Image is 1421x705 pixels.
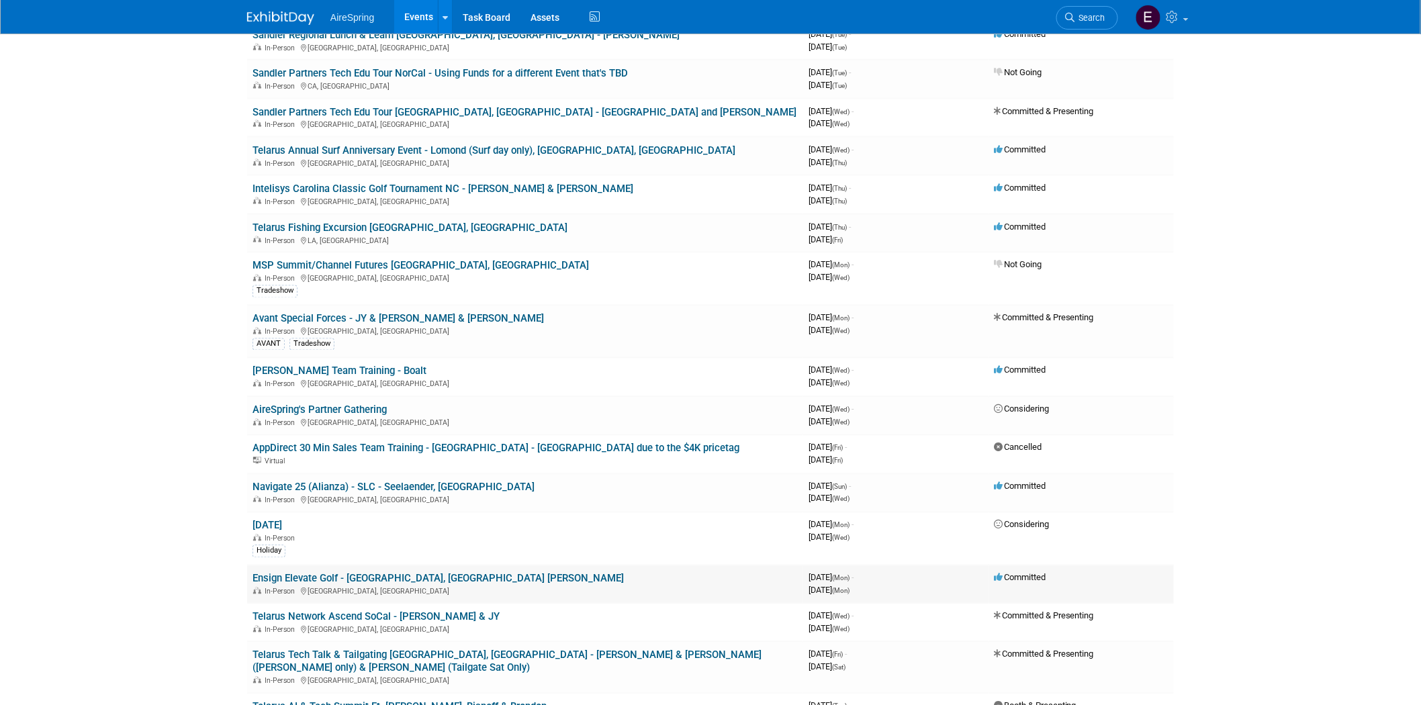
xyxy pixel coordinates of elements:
span: (Wed) [832,534,850,542]
span: In-Person [265,120,299,129]
span: [DATE] [809,118,850,128]
span: In-Person [265,328,299,336]
div: [GEOGRAPHIC_DATA], [GEOGRAPHIC_DATA] [253,118,798,129]
span: - [849,67,851,77]
span: [DATE] [809,326,850,336]
span: In-Person [265,82,299,91]
span: Committed [994,29,1046,39]
span: [DATE] [809,442,847,453]
span: (Thu) [832,159,847,167]
span: (Mon) [832,587,850,595]
img: ExhibitDay [247,11,314,25]
span: (Fri) [832,444,843,452]
span: - [852,106,854,116]
span: [DATE] [809,378,850,388]
span: (Tue) [832,69,847,77]
span: [DATE] [809,624,850,634]
span: (Thu) [832,224,847,231]
span: (Mon) [832,262,850,269]
span: Committed [994,183,1046,193]
span: Virtual [265,457,289,466]
span: Committed [994,222,1046,232]
span: [DATE] [809,80,847,90]
span: [DATE] [809,404,854,414]
span: In-Person [265,159,299,168]
span: Committed [994,481,1046,491]
span: (Wed) [832,626,850,633]
div: [GEOGRAPHIC_DATA], [GEOGRAPHIC_DATA] [253,42,798,52]
span: [DATE] [809,520,854,530]
span: (Wed) [832,275,850,282]
span: [DATE] [809,611,854,621]
div: [GEOGRAPHIC_DATA], [GEOGRAPHIC_DATA] [253,326,798,336]
span: (Fri) [832,457,843,465]
div: Tradeshow [253,285,297,297]
img: In-Person Event [253,197,261,204]
span: - [849,29,851,39]
span: [DATE] [809,313,854,323]
span: [DATE] [809,455,843,465]
span: (Thu) [832,197,847,205]
span: (Tue) [832,44,847,51]
a: Ensign Elevate Golf - [GEOGRAPHIC_DATA], [GEOGRAPHIC_DATA] [PERSON_NAME] [253,573,624,585]
span: In-Person [265,275,299,283]
span: (Wed) [832,328,850,335]
span: (Wed) [832,108,850,115]
img: In-Person Event [253,82,261,89]
div: [GEOGRAPHIC_DATA], [GEOGRAPHIC_DATA] [253,494,798,505]
img: erica arjona [1136,5,1161,30]
span: [DATE] [809,585,850,596]
a: [PERSON_NAME] Team Training - Boalt [253,365,426,377]
div: AVANT [253,338,285,350]
span: - [852,313,854,323]
span: - [849,481,851,491]
span: - [852,365,854,375]
span: [DATE] [809,42,847,52]
span: [DATE] [809,532,850,543]
a: Telarus Network Ascend SoCal - [PERSON_NAME] & JY [253,611,500,623]
span: Committed [994,365,1046,375]
span: Committed [994,573,1046,583]
div: Holiday [253,545,285,557]
span: (Fri) [832,236,843,244]
img: In-Person Event [253,419,261,426]
span: (Wed) [832,419,850,426]
div: Tradeshow [289,338,334,350]
img: In-Person Event [253,380,261,387]
a: Sandler Partners Tech Edu Tour [GEOGRAPHIC_DATA], [GEOGRAPHIC_DATA] - [GEOGRAPHIC_DATA] and [PERS... [253,106,796,118]
span: (Sun) [832,483,847,491]
a: Telarus Annual Surf Anniversary Event - Lomond (Surf day only), [GEOGRAPHIC_DATA], [GEOGRAPHIC_DATA] [253,144,735,156]
span: Considering [994,404,1049,414]
div: [GEOGRAPHIC_DATA], [GEOGRAPHIC_DATA] [253,273,798,283]
span: [DATE] [809,493,850,504]
span: - [852,260,854,270]
span: [DATE] [809,157,847,167]
span: [DATE] [809,573,854,583]
div: [GEOGRAPHIC_DATA], [GEOGRAPHIC_DATA] [253,585,798,596]
img: In-Person Event [253,120,261,127]
span: Not Going [994,260,1042,270]
span: In-Person [265,419,299,428]
span: (Wed) [832,613,850,620]
span: In-Person [265,380,299,389]
span: (Thu) [832,185,847,192]
span: [DATE] [809,195,847,205]
div: CA, [GEOGRAPHIC_DATA] [253,80,798,91]
div: [GEOGRAPHIC_DATA], [GEOGRAPHIC_DATA] [253,378,798,389]
span: In-Person [265,626,299,634]
span: In-Person [265,677,299,686]
img: In-Person Event [253,159,261,166]
a: Avant Special Forces - JY & [PERSON_NAME] & [PERSON_NAME] [253,313,544,325]
span: Committed [994,144,1046,154]
span: (Sat) [832,664,845,671]
div: LA, [GEOGRAPHIC_DATA] [253,234,798,245]
a: MSP Summit/Channel Futures [GEOGRAPHIC_DATA], [GEOGRAPHIC_DATA] [253,260,589,272]
img: Virtual Event [253,457,261,464]
img: In-Person Event [253,275,261,281]
div: [GEOGRAPHIC_DATA], [GEOGRAPHIC_DATA] [253,157,798,168]
a: Telarus Tech Talk & Tailgating [GEOGRAPHIC_DATA], [GEOGRAPHIC_DATA] - [PERSON_NAME] & [PERSON_NAM... [253,649,762,674]
div: [GEOGRAPHIC_DATA], [GEOGRAPHIC_DATA] [253,195,798,206]
span: (Wed) [832,406,850,414]
span: [DATE] [809,365,854,375]
span: (Mon) [832,315,850,322]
